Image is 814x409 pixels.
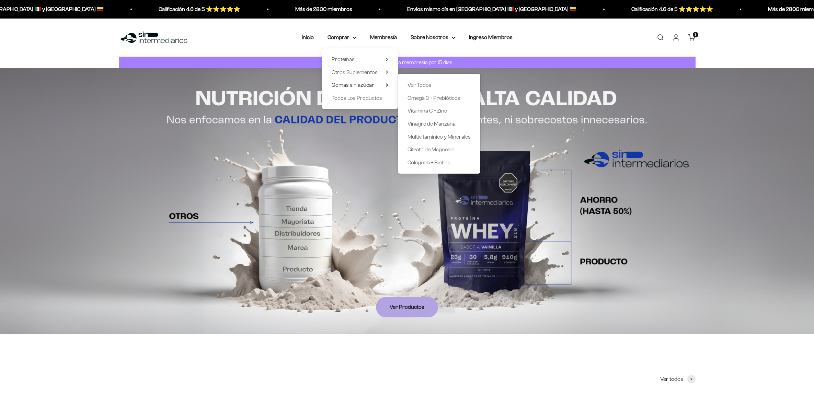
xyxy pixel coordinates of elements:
[285,5,342,14] p: Más de 2800 miembros
[408,159,450,165] span: Colágeno + Biotina
[408,82,432,88] span: Ver Todos
[328,33,356,42] summary: Comprar
[332,93,388,102] a: Todos Los Productos
[148,5,230,14] p: Calificación 4.6 de 5 ⭐️⭐️⭐️⭐️⭐️
[411,33,455,42] summary: Sobre Nosotros
[408,145,471,154] a: Citrato de Magnesio
[360,58,454,67] p: Prueba GRATIS la membresía por 15 días
[397,5,566,14] p: Envios mismo día en [GEOGRAPHIC_DATA] 🇲🇽 y [GEOGRAPHIC_DATA] 🇨🇴
[621,5,703,14] p: Calificación 4.6 de 5 ⭐️⭐️⭐️⭐️⭐️
[408,93,471,102] a: Omega 3 + Prebióticos
[370,34,397,40] a: Membresía
[408,95,460,101] span: Omega 3 + Prebióticos
[332,95,382,101] span: Todos Los Productos
[332,55,388,64] summary: Proteínas
[660,375,683,384] span: Ver todos
[302,34,314,40] a: Inicio
[408,119,471,128] a: Vinagre de Manzana
[408,133,471,139] span: Multivitamínico y Minerales
[332,82,374,88] span: Gomas sin azúcar
[408,106,471,115] a: Vitamina C + Zinc
[376,297,438,317] a: Ver Productos
[408,158,471,167] a: Colágeno + Biotina
[408,108,447,114] span: Vitamina C + Zinc
[332,68,388,77] summary: Otros Suplementos
[408,81,471,90] a: Ver Todos
[660,375,696,384] a: Ver todos
[408,147,455,152] span: Citrato de Magnesio
[695,33,696,36] span: 3
[408,121,456,127] span: Vinagre de Manzana
[408,132,471,141] a: Multivitamínico y Minerales
[332,56,355,62] span: Proteínas
[469,34,513,40] a: Ingreso Miembros
[332,81,388,90] summary: Gomas sin azúcar
[332,69,378,75] span: Otros Suplementos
